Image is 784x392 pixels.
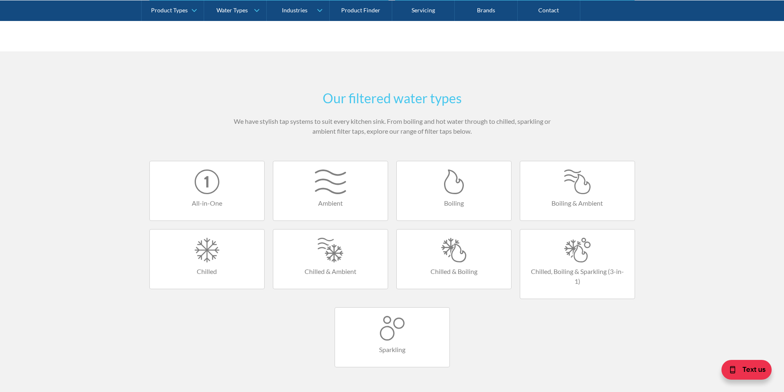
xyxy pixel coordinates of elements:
p: We have stylish tap systems to suit every kitchen sink. From boiling and hot water through to chi... [232,116,553,136]
h4: Chilled & Ambient [281,267,379,276]
div: Industries [282,7,307,14]
div: Product Types [151,7,188,14]
a: Ambient [273,161,388,221]
a: Chilled, Boiling & Sparkling (3-in-1) [520,229,635,299]
h4: Boiling & Ambient [528,198,626,208]
h4: Boiling [405,198,503,208]
h2: Our filtered water types [232,88,553,108]
a: All-in-One [149,161,265,221]
h4: Chilled, Boiling & Sparkling (3-in-1) [528,267,626,286]
h4: All-in-One [158,198,256,208]
iframe: podium webchat widget bubble [702,351,784,392]
h4: Chilled & Boiling [405,267,503,276]
a: Boiling & Ambient [520,161,635,221]
div: Water Types [216,7,248,14]
a: Chilled & Ambient [273,229,388,289]
h4: Chilled [158,267,256,276]
h4: Ambient [281,198,379,208]
h4: Sparkling [343,345,441,355]
a: Chilled & Boiling [396,229,512,289]
a: Sparkling [335,307,450,367]
a: Boiling [396,161,512,221]
a: Chilled [149,229,265,289]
